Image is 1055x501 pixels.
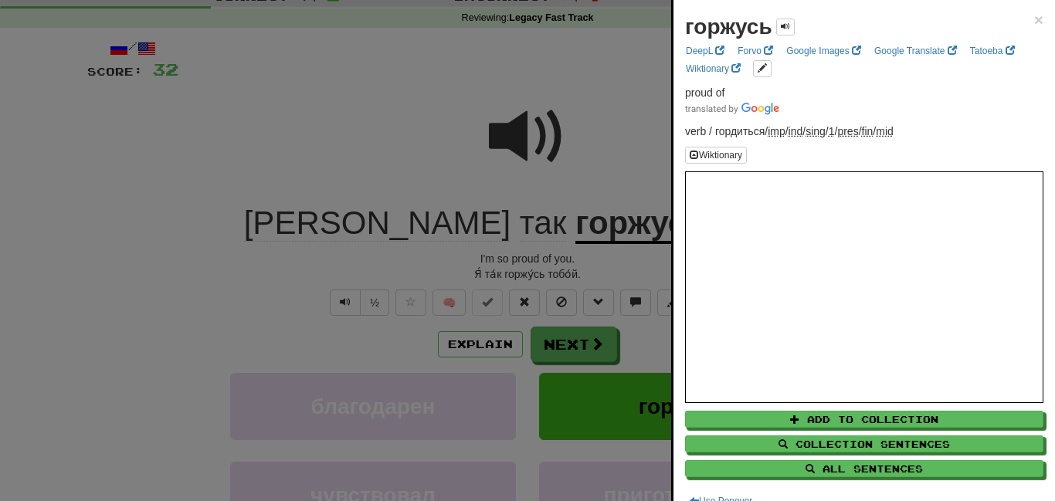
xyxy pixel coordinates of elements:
[685,103,779,115] img: Color short
[753,60,772,77] button: edit links
[685,15,772,39] strong: горжусь
[806,125,829,137] span: /
[782,42,866,59] a: Google Images
[685,86,724,99] span: proud of
[789,125,803,137] abbr: Mood: Indicative or realis
[965,42,1019,59] a: Tatoeba
[768,125,785,137] abbr: Aspect: Imperfect aspect
[685,411,1043,428] button: Add to Collection
[685,435,1043,452] button: Collection Sentences
[870,42,962,59] a: Google Translate
[733,42,778,59] a: Forvo
[829,125,835,137] abbr: Person: First person
[789,125,806,137] span: /
[829,125,838,137] span: /
[685,460,1043,477] button: All Sentences
[837,125,861,137] span: /
[681,42,729,59] a: DeepL
[876,125,894,137] abbr: Voice: Middle voice
[806,125,826,137] abbr: Number: Singular number
[837,125,858,137] abbr: Tense: Present / non-past tense / aorist
[862,125,877,137] span: /
[685,147,747,164] button: Wiktionary
[768,125,788,137] span: /
[1034,12,1043,28] button: Close
[681,60,745,77] a: Wiktionary
[862,125,874,137] abbr: VerbForm: Finite verb
[685,124,1043,139] p: verb / гордиться /
[1034,11,1043,29] span: ×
